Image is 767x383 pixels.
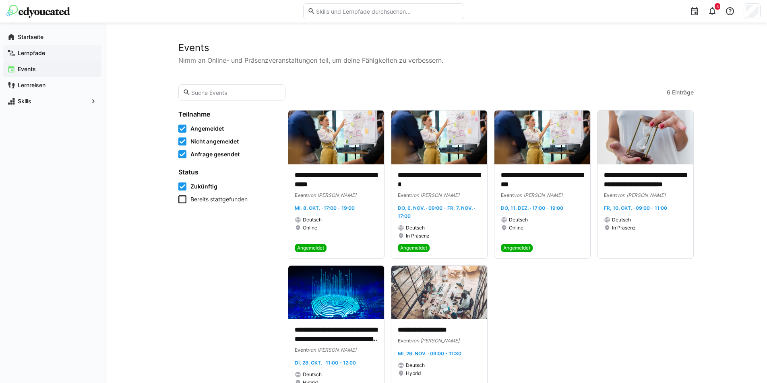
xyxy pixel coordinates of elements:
img: image [391,111,487,164]
span: von [PERSON_NAME] [308,347,356,353]
span: Angemeldet [190,125,224,133]
span: von [PERSON_NAME] [411,338,459,344]
span: Angemeldet [400,245,427,251]
span: Di, 28. Okt. · 11:00 - 12:00 [295,360,356,366]
span: Event [604,192,617,198]
span: von [PERSON_NAME] [411,192,459,198]
span: In Präsenz [612,225,636,231]
span: Mi, 26. Nov. · 09:00 - 11:30 [398,350,461,356]
span: Deutsch [612,217,631,223]
img: image [288,266,384,320]
span: Angemeldet [297,245,324,251]
span: Event [398,192,411,198]
span: Nicht angemeldet [190,137,239,145]
span: Mi, 8. Okt. · 17:00 - 19:00 [295,205,355,211]
img: image [391,266,487,320]
h4: Status [178,168,278,176]
span: Deutsch [406,225,425,231]
span: Hybrid [406,370,421,377]
span: Bereits stattgefunden [190,195,248,203]
span: Fr, 10. Okt. · 09:00 - 11:00 [604,205,667,211]
img: image [494,111,590,164]
span: Deutsch [406,362,425,369]
span: Event [295,192,308,198]
span: 6 [667,88,670,96]
span: In Präsenz [406,233,430,239]
span: Do, 11. Dez. · 17:00 - 19:00 [501,205,563,211]
span: Online [303,225,317,231]
span: Event [398,338,411,344]
input: Skills und Lernpfade durchsuchen… [315,8,459,15]
span: Online [509,225,523,231]
span: Event [501,192,514,198]
span: von [PERSON_NAME] [514,192,562,198]
img: image [597,111,693,164]
h4: Teilnahme [178,110,278,118]
span: Deutsch [303,371,322,378]
span: 3 [716,4,719,9]
img: image [288,111,384,164]
span: von [PERSON_NAME] [617,192,666,198]
input: Suche Events [190,89,281,96]
span: Deutsch [303,217,322,223]
span: Deutsch [509,217,528,223]
span: Angemeldet [503,245,530,251]
span: Event [295,347,308,353]
span: von [PERSON_NAME] [308,192,356,198]
h2: Events [178,42,694,54]
span: Do, 6. Nov. · 09:00 - Fr, 7. Nov. · 17:00 [398,205,475,219]
span: Zukünftig [190,182,217,190]
p: Nimm an Online- und Präsenzveranstaltungen teil, um deine Fähigkeiten zu verbessern. [178,55,694,65]
span: Anfrage gesendet [190,150,240,158]
span: Einträge [672,88,694,96]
